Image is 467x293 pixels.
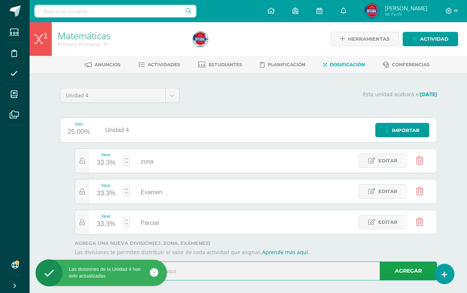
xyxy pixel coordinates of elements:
[392,62,430,67] span: Conferencias
[34,5,196,17] input: Busca un usuario...
[348,32,389,46] span: Herramientas
[60,88,179,102] a: Unidad 4
[385,11,427,17] span: Mi Perfil
[383,59,430,71] a: Conferencias
[193,32,208,47] img: f13dc2cf2884ab7a474128d11d9ad4aa.png
[95,62,121,67] span: Anuncios
[141,220,159,226] span: Parcial
[97,153,116,157] div: Value:
[58,29,111,42] a: Matemáticas
[420,91,437,98] strong: [DATE]
[35,266,167,279] div: Las divisiones de la Unidad 4 han sido actualizadas
[97,183,116,188] div: Value:
[378,154,397,168] span: Editar
[97,214,116,218] div: Value:
[209,62,242,67] span: Estudiantes
[392,124,420,137] span: Importar
[378,185,397,198] span: Editar
[330,62,365,67] span: Dosificación
[75,262,437,280] input: Escribe el nombre de la división aquí
[58,41,184,48] div: Primero Primaria 'A'
[58,30,184,41] h1: Matemáticas
[75,240,437,246] label: Agrega una nueva división
[375,123,429,137] a: Importar
[98,118,136,142] div: Unidad 4
[331,32,399,46] a: Herramientas
[97,157,116,169] div: 33.3%
[260,59,305,71] a: Planificación
[189,91,437,98] p: Esta unidad acabará el
[403,32,458,46] a: Actividad
[85,59,121,71] a: Anuncios
[68,122,90,126] div: Valor
[68,126,90,138] div: 25.00%
[262,249,309,256] a: Aprende más aquí.
[148,62,180,67] span: Actividades
[420,32,449,46] span: Actividad
[378,215,397,229] span: Editar
[385,4,427,12] span: [PERSON_NAME]
[268,62,305,67] span: Planificación
[66,88,160,102] span: Unidad 4
[97,188,116,199] div: 33.3%
[380,262,437,280] a: Agregar
[97,218,116,230] div: 33.3%
[75,249,437,256] p: Las divisiones te permiten distribuir el valor de cada actividad que asignas.
[198,59,242,71] a: Estudiantes
[153,240,210,246] strong: (ej. Zona, Exámenes)
[141,189,163,195] span: Examen
[365,4,379,18] img: f13dc2cf2884ab7a474128d11d9ad4aa.png
[141,158,154,165] span: zona
[138,59,180,71] a: Actividades
[323,59,365,71] a: Dosificación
